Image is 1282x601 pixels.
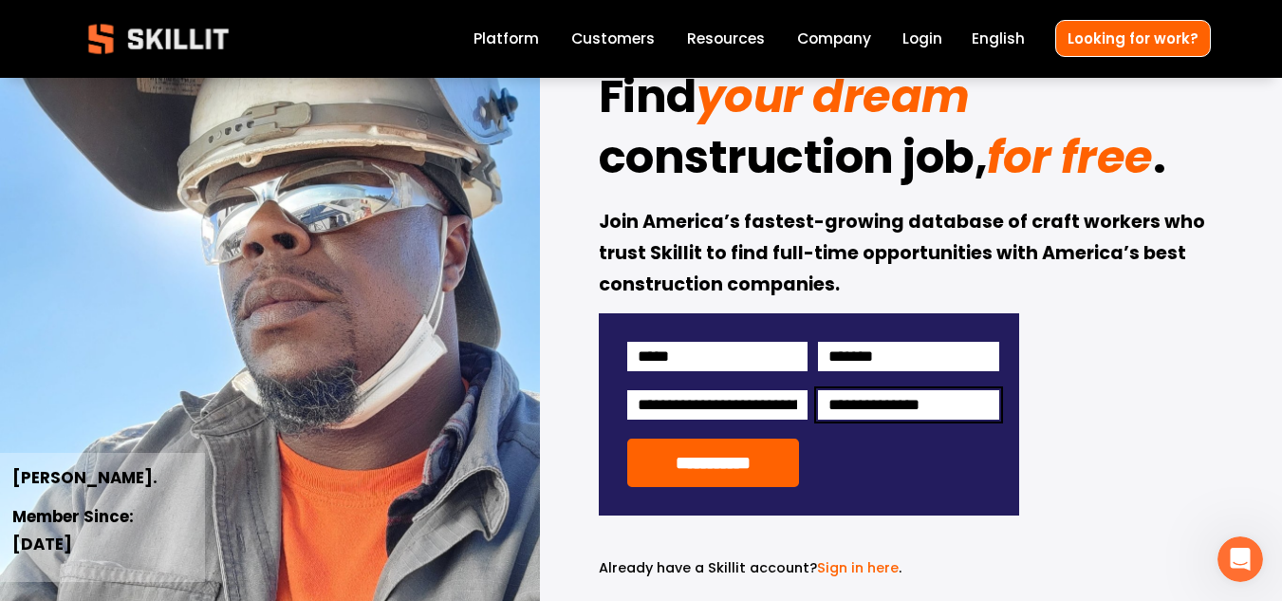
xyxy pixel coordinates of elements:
[972,28,1025,49] span: English
[12,465,158,493] strong: [PERSON_NAME].
[697,65,970,128] em: your dream
[1055,20,1211,57] a: Looking for work?
[571,27,655,52] a: Customers
[687,28,765,49] span: Resources
[1153,122,1166,200] strong: .
[817,558,899,577] a: Sign in here
[599,557,1019,579] p: .
[1217,536,1263,582] iframe: Intercom live chat
[599,122,988,200] strong: construction job,
[599,208,1209,301] strong: Join America’s fastest-growing database of craft workers who trust Skillit to find full-time oppo...
[987,125,1152,189] em: for free
[902,27,942,52] a: Login
[72,10,245,67] img: Skillit
[687,27,765,52] a: folder dropdown
[474,27,539,52] a: Platform
[797,27,871,52] a: Company
[972,27,1025,52] div: language picker
[12,504,138,559] strong: Member Since: [DATE]
[599,62,697,140] strong: Find
[599,558,817,577] span: Already have a Skillit account?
